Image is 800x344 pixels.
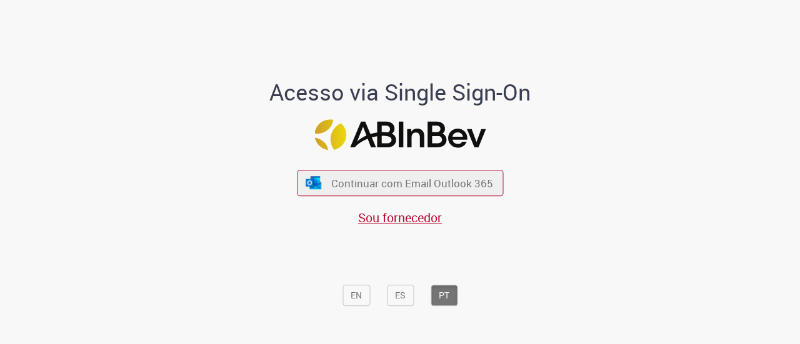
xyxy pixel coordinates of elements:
span: Continuar com Email Outlook 365 [331,176,493,190]
button: EN [342,285,370,306]
img: ícone Azure/Microsoft 360 [305,176,322,189]
button: PT [431,285,457,306]
img: Logo ABInBev [314,119,486,150]
button: ícone Azure/Microsoft 360 Continuar com Email Outlook 365 [297,170,503,196]
button: ES [387,285,414,306]
h1: Acesso via Single Sign-On [227,80,574,105]
a: Sou fornecedor [358,209,442,226]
